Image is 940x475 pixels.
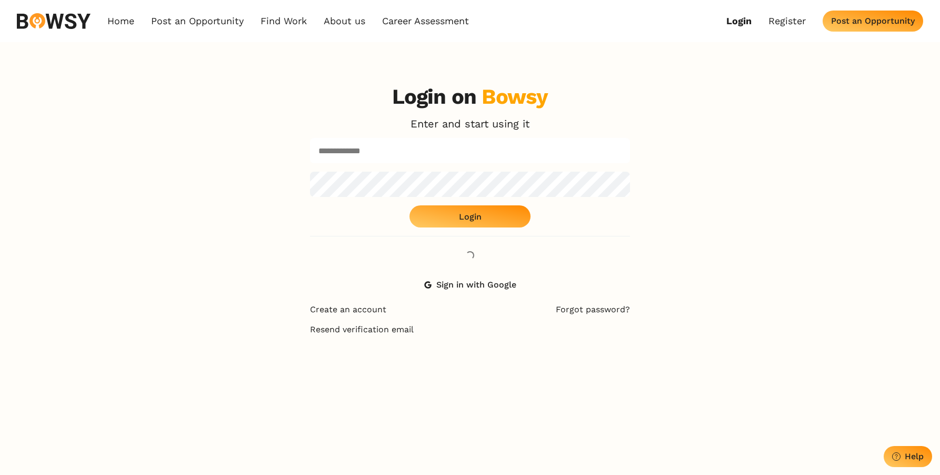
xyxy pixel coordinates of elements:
[459,212,482,222] div: Login
[409,274,531,295] button: Sign in with Google
[831,16,915,26] div: Post an Opportunity
[409,205,531,227] button: Login
[436,280,516,290] div: Sign in with Google
[768,15,806,27] a: Register
[482,84,548,109] div: Bowsy
[905,451,924,461] div: Help
[556,304,630,315] a: Forgot password?
[823,11,923,32] button: Post an Opportunity
[310,324,630,335] a: Resend verification email
[310,304,386,315] a: Create an account
[17,13,91,29] img: svg%3e
[107,15,134,27] a: Home
[726,15,752,27] a: Login
[392,84,548,110] h3: Login on
[382,15,469,27] a: Career Assessment
[884,446,932,467] button: Help
[424,281,432,289] span: google
[411,118,529,130] p: Enter and start using it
